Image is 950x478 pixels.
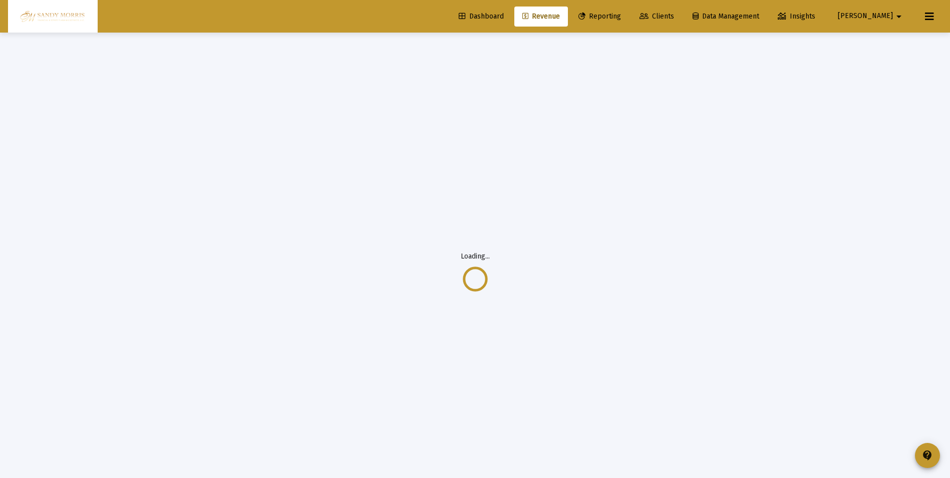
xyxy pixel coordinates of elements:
[16,7,90,27] img: Dashboard
[921,449,933,461] mat-icon: contact_support
[778,12,815,21] span: Insights
[826,6,917,26] button: [PERSON_NAME]
[451,7,512,27] a: Dashboard
[693,12,759,21] span: Data Management
[640,12,674,21] span: Clients
[770,7,823,27] a: Insights
[893,7,905,27] mat-icon: arrow_drop_down
[838,12,893,21] span: [PERSON_NAME]
[514,7,568,27] a: Revenue
[570,7,629,27] a: Reporting
[685,7,767,27] a: Data Management
[522,12,560,21] span: Revenue
[459,12,504,21] span: Dashboard
[631,7,682,27] a: Clients
[578,12,621,21] span: Reporting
